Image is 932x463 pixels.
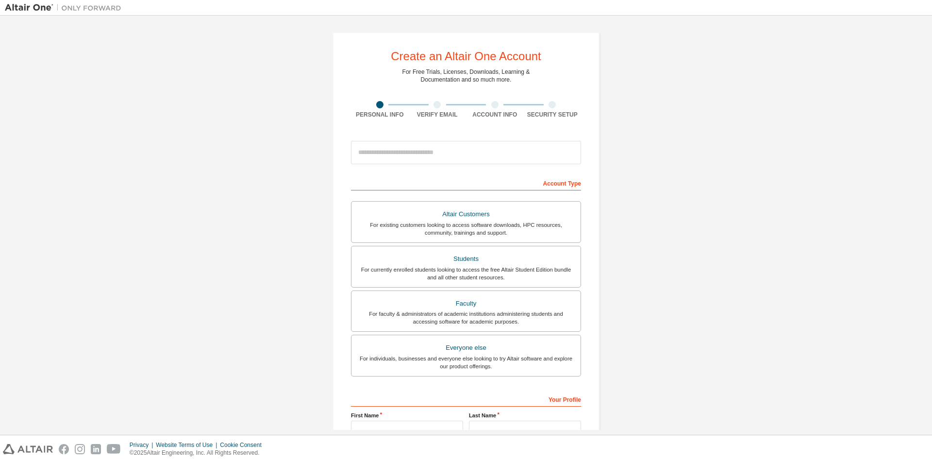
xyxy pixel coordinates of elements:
div: Create an Altair One Account [391,51,541,62]
div: For existing customers looking to access software downloads, HPC resources, community, trainings ... [357,221,575,237]
div: Altair Customers [357,207,575,221]
div: Personal Info [351,111,409,119]
div: For faculty & administrators of academic institutions administering students and accessing softwa... [357,310,575,326]
label: Last Name [469,412,581,419]
div: Website Terms of Use [156,441,220,449]
img: instagram.svg [75,444,85,454]
div: Everyone else [357,341,575,355]
img: facebook.svg [59,444,69,454]
div: Security Setup [524,111,582,119]
img: Altair One [5,3,126,13]
p: © 2025 Altair Engineering, Inc. All Rights Reserved. [130,449,267,457]
img: linkedin.svg [91,444,101,454]
label: First Name [351,412,463,419]
div: Verify Email [409,111,466,119]
img: youtube.svg [107,444,121,454]
div: For individuals, businesses and everyone else looking to try Altair software and explore our prod... [357,355,575,370]
div: Privacy [130,441,156,449]
div: Faculty [357,297,575,310]
div: For currently enrolled students looking to access the free Altair Student Edition bundle and all ... [357,266,575,281]
div: Account Type [351,175,581,190]
div: For Free Trials, Licenses, Downloads, Learning & Documentation and so much more. [402,68,530,84]
div: Cookie Consent [220,441,267,449]
img: altair_logo.svg [3,444,53,454]
div: Your Profile [351,391,581,407]
div: Account Info [466,111,524,119]
div: Students [357,252,575,266]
